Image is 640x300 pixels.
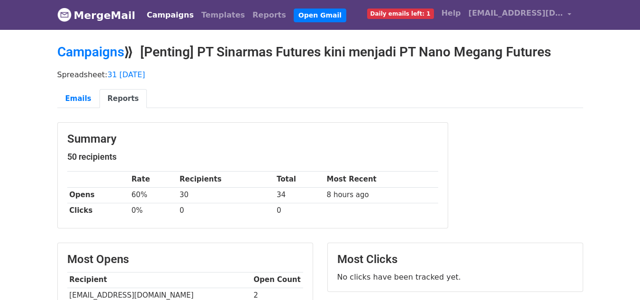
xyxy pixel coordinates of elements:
a: 31 [DATE] [108,70,145,79]
p: Spreadsheet: [57,70,583,80]
a: Open Gmail [294,9,346,22]
h3: Most Opens [67,253,303,266]
h2: ⟫ [Penting] PT Sinarmas Futures kini menjadi PT Nano Megang Futures [57,44,583,60]
a: MergeMail [57,5,135,25]
th: Clicks [67,203,129,218]
td: 0 [177,203,274,218]
h5: 50 recipients [67,152,438,162]
a: Templates [198,6,249,25]
p: No clicks have been tracked yet. [337,272,573,282]
img: MergeMail logo [57,8,72,22]
td: 34 [274,187,325,203]
a: Daily emails left: 1 [363,4,438,23]
td: 0 [274,203,325,218]
th: Recipient [67,272,252,288]
th: Recipients [177,172,274,187]
h3: Summary [67,132,438,146]
h3: Most Clicks [337,253,573,266]
td: 0% [129,203,178,218]
td: 8 hours ago [325,187,438,203]
td: 60% [129,187,178,203]
th: Most Recent [325,172,438,187]
th: Total [274,172,325,187]
td: 30 [177,187,274,203]
th: Open Count [252,272,303,288]
th: Opens [67,187,129,203]
a: Emails [57,89,99,109]
a: Campaigns [57,44,124,60]
a: Campaigns [143,6,198,25]
span: Daily emails left: 1 [367,9,434,19]
a: [EMAIL_ADDRESS][DOMAIN_NAME] [465,4,576,26]
th: Rate [129,172,178,187]
a: Reports [249,6,290,25]
a: Reports [99,89,147,109]
span: [EMAIL_ADDRESS][DOMAIN_NAME] [469,8,563,19]
a: Help [438,4,465,23]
